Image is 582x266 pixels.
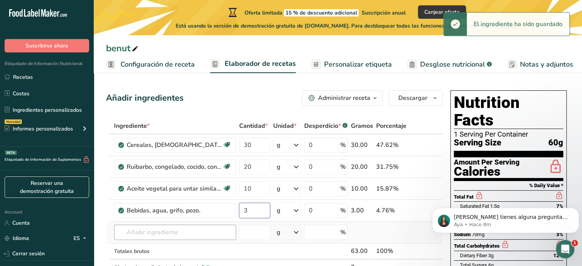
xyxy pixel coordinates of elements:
[572,240,578,246] span: 1
[454,131,563,138] div: 1 Serving Per Container
[454,138,501,148] span: Serving Size
[376,184,406,193] div: 15.87%
[351,140,373,150] div: 30.00
[121,59,195,70] span: Configuración de receta
[106,92,184,104] div: Añadir ingredientes
[520,59,573,70] span: Notas y adjuntos
[454,181,563,190] section: % Daily Value *
[5,150,17,155] div: BETA
[376,246,406,256] div: 100%
[5,125,73,133] div: Informes personalizados
[454,243,500,249] span: Total Carbohydrates
[429,192,582,245] iframe: Intercom notifications mensaje
[277,228,280,237] div: g
[351,184,373,193] div: 10.00
[26,42,68,50] span: Suscribirse ahora
[420,59,485,70] span: Desglose nutricional
[114,225,236,240] input: Añadir ingrediente
[351,246,373,256] div: 63.00
[127,206,222,215] div: Bebidas, agua, grifo, pozo.
[488,253,494,258] span: 3g
[73,234,89,243] div: ES
[5,176,89,198] a: Reservar una demostración gratuita
[114,247,236,255] div: Totales brutos
[277,206,280,215] div: g
[106,41,140,55] div: benut
[106,56,195,73] a: Configuración de receta
[5,119,22,124] div: Novedad
[239,121,268,131] span: Cantidad
[277,140,280,150] div: g
[376,206,406,215] div: 4.76%
[418,5,466,19] button: Canjear oferta
[277,162,280,171] div: g
[176,22,517,30] span: Está usando la versión de demostración gratuita de [DOMAIN_NAME]. Para desbloquear todas las func...
[362,9,406,16] span: Suscripción anual
[114,121,150,131] span: Ingrediente
[376,162,406,171] div: 31.75%
[556,240,574,258] iframe: Intercom live chat
[5,39,89,52] button: Suscribirse ahora
[225,59,296,69] span: Elaborador de recetas
[454,159,520,166] div: Amount Per Serving
[284,9,359,16] span: 15 % de descuento adicional
[424,8,460,16] span: Canjear oferta
[376,121,406,131] span: Porcentaje
[318,93,370,103] div: Administrar receta
[467,13,569,36] div: El ingrediente ha sido guardado
[454,94,563,129] h1: Nutrition Facts
[351,206,373,215] div: 3.00
[351,162,373,171] div: 20.00
[5,232,29,245] a: Idioma
[460,253,487,258] span: Dietary Fiber
[304,121,347,131] div: Desperdicio
[227,8,406,17] div: Oferta limitada
[548,138,563,148] span: 60g
[311,56,392,73] a: Personalizar etiqueta
[454,166,520,177] div: Calories
[398,93,427,103] span: Descargar
[277,184,280,193] div: g
[324,59,392,70] span: Personalizar etiqueta
[273,121,297,131] span: Unidad
[389,90,443,106] button: Descargar
[302,90,383,106] button: Administrar receta
[507,56,573,73] a: Notas y adjuntos
[210,55,296,73] a: Elaborador de recetas
[553,253,563,258] span: 12%
[127,184,222,193] div: Aceite vegetal para untar similar a la margarina, 60 % de grasa, barra/tarro/botella, con sal
[351,121,373,131] span: Gramos
[127,140,222,150] div: Cereales, [DEMOGRAPHIC_DATA], Avena Instantánea Orgánica, Regular
[407,56,492,73] a: Desglose nutricional
[376,140,406,150] div: 47.62%
[127,162,222,171] div: Ruibarbo, congelado, cocido, con azúcar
